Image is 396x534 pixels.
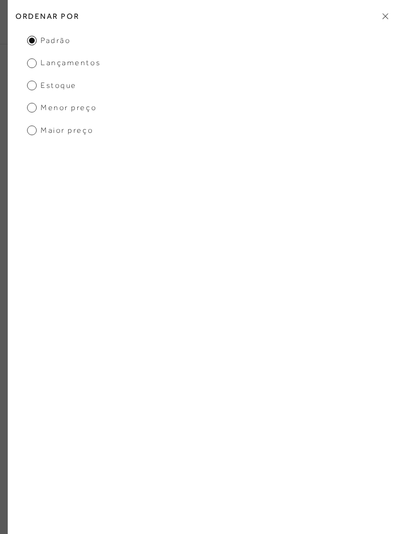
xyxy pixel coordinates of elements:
span: Menor preço [27,102,97,113]
h2: Ordenar por [8,5,396,28]
span: Maior preço [27,125,93,136]
span: Padrão [27,35,71,46]
span: Estoque [27,80,77,91]
span: Lançamentos [27,57,100,68]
